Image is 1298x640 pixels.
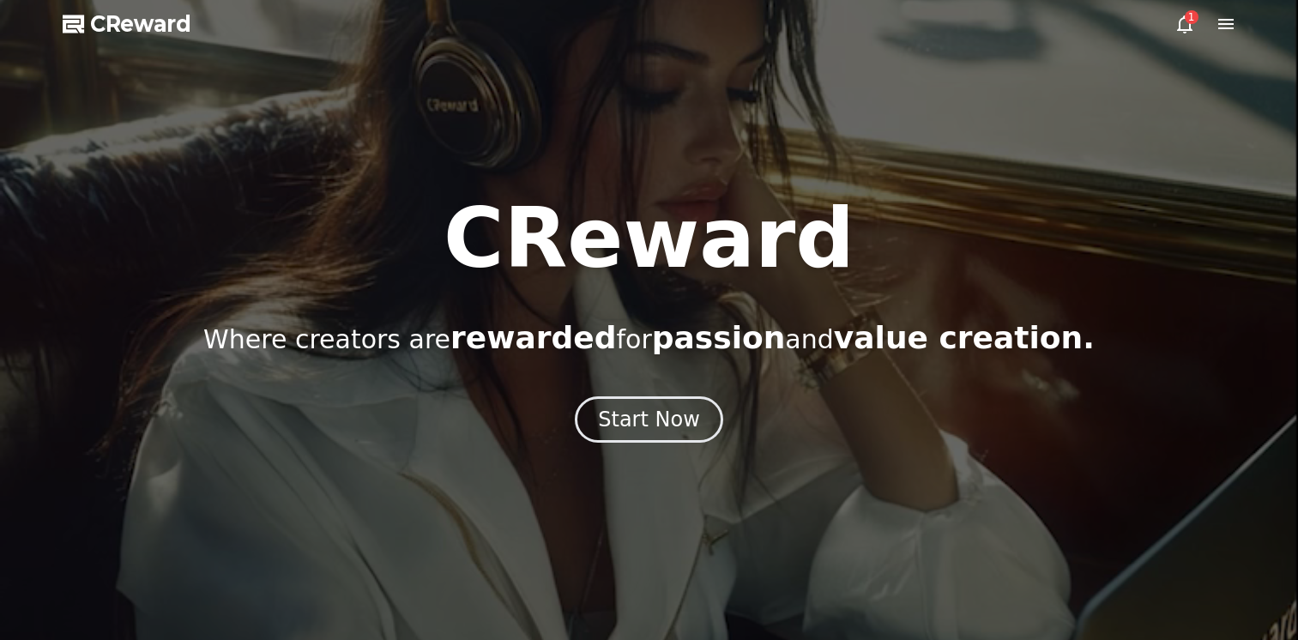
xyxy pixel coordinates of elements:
a: 1 [1174,14,1195,34]
div: Start Now [598,406,700,433]
span: value creation. [834,320,1095,355]
span: CReward [90,10,191,38]
h1: CReward [444,197,854,280]
div: 1 [1185,10,1198,24]
a: Start Now [575,414,723,430]
button: Start Now [575,396,723,443]
span: rewarded [450,320,616,355]
a: CReward [63,10,191,38]
p: Where creators are for and [203,321,1095,355]
span: passion [652,320,786,355]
